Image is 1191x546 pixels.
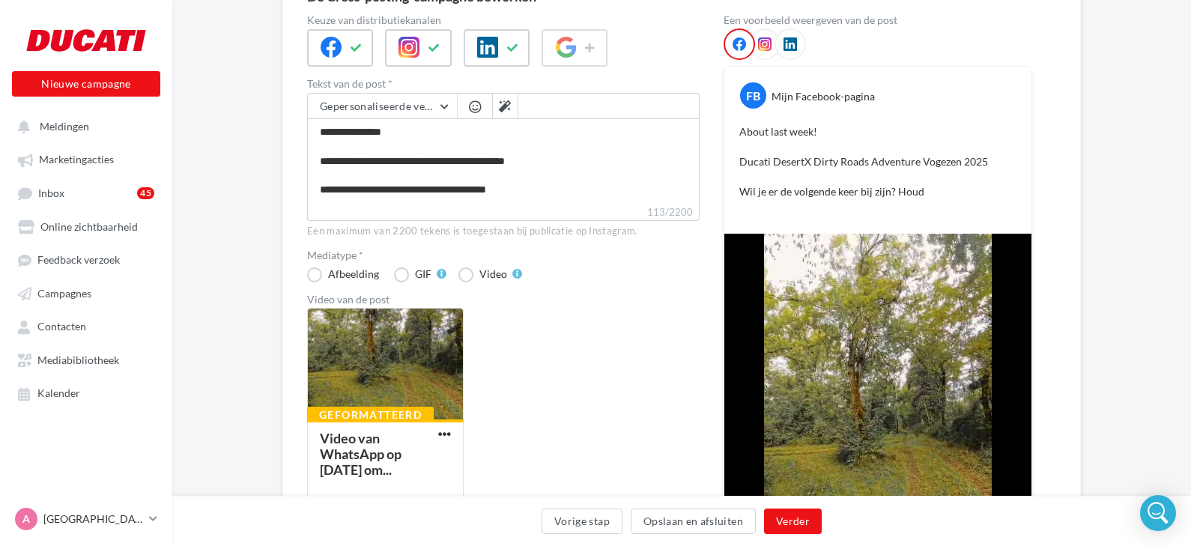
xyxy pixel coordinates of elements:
label: Mediatype * [307,250,700,261]
div: FB [740,82,766,109]
label: Tekst van de post * [307,79,700,89]
a: Mediabibliotheek [9,346,163,373]
button: Gepersonaliseerde velden [308,94,457,119]
div: Open Intercom Messenger [1140,495,1176,531]
button: Opslaan en afsluiten [631,509,756,534]
a: Inbox45 [9,179,163,207]
label: Keuze van distributiekanalen [307,15,700,25]
div: Geformatteerd [307,407,434,423]
span: Gepersonaliseerde velden [320,100,446,112]
button: Verder [764,509,822,534]
a: Contacten [9,312,163,339]
label: 113/2200 [307,204,700,221]
a: A [GEOGRAPHIC_DATA] [12,505,160,533]
button: Vorige stap [542,509,622,534]
a: Kalender [9,379,163,406]
a: Online zichtbaarheid [9,213,163,240]
a: Campagnes [9,279,163,306]
div: Mijn Facebook-pagina [772,89,875,104]
a: Feedback verzoek [9,246,163,273]
span: A [22,512,30,527]
span: Mediabibliotheek [37,354,119,366]
button: Meldingen [9,112,157,139]
div: 45 [137,187,154,199]
div: Een maximum van 2200 tekens is toegestaan bij publicatie op Instagram. [307,225,700,238]
span: Contacten [37,321,86,333]
button: Nieuwe campagne [12,71,160,97]
span: Feedback verzoek [37,254,120,267]
p: [GEOGRAPHIC_DATA] [43,512,143,527]
span: Kalender [37,387,80,400]
p: About last week! Ducati DesertX Dirty Roads Adventure Vogezen 2025 Wil je er de volgende keer bij... [739,124,1016,214]
span: Marketingacties [39,154,114,166]
span: Online zichtbaarheid [40,220,138,233]
a: Marketingacties [9,145,163,172]
div: Video van de post [307,294,700,305]
span: Meldingen [40,120,89,133]
span: Campagnes [37,287,91,300]
div: Een voorbeeld weergeven van de post [724,15,1032,25]
div: Afbeelding [328,269,379,279]
div: Video van WhatsApp op [DATE] om... [320,430,401,478]
div: GIF [415,269,431,279]
div: Video [479,269,507,279]
span: Inbox [38,186,64,199]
